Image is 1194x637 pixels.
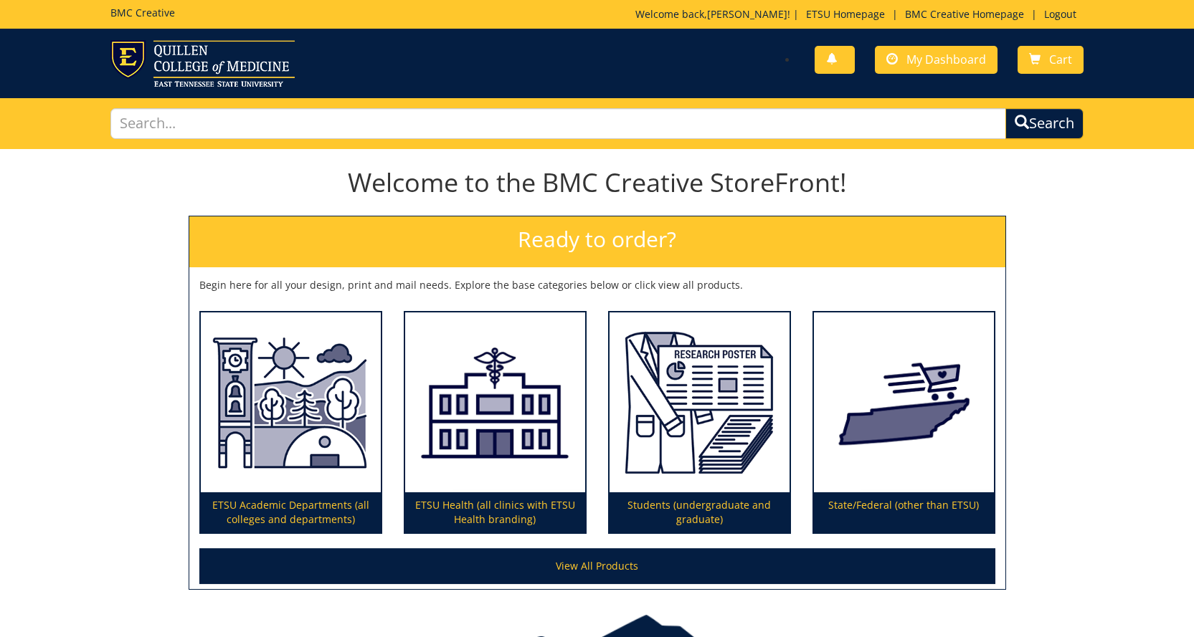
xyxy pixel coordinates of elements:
button: Search [1005,108,1084,139]
h1: Welcome to the BMC Creative StoreFront! [189,168,1006,197]
span: My Dashboard [906,52,986,67]
a: ETSU Health (all clinics with ETSU Health branding) [405,312,585,533]
img: ETSU Academic Departments (all colleges and departments) [201,312,381,493]
a: [PERSON_NAME] [707,7,787,21]
p: State/Federal (other than ETSU) [814,492,994,532]
img: State/Federal (other than ETSU) [814,312,994,493]
a: BMC Creative Homepage [898,7,1031,21]
input: Search... [110,108,1007,139]
img: ETSU Health (all clinics with ETSU Health branding) [405,312,585,493]
img: ETSU logo [110,40,295,87]
a: View All Products [199,548,995,584]
a: My Dashboard [875,46,998,74]
a: ETSU Academic Departments (all colleges and departments) [201,312,381,533]
h2: Ready to order? [189,216,1005,267]
p: Students (undergraduate and graduate) [610,492,790,532]
a: Students (undergraduate and graduate) [610,312,790,533]
h5: BMC Creative [110,7,175,18]
a: Logout [1037,7,1084,21]
a: ETSU Homepage [799,7,892,21]
img: Students (undergraduate and graduate) [610,312,790,493]
a: Cart [1018,46,1084,74]
p: ETSU Academic Departments (all colleges and departments) [201,492,381,532]
p: ETSU Health (all clinics with ETSU Health branding) [405,492,585,532]
a: State/Federal (other than ETSU) [814,312,994,533]
p: Welcome back, ! | | | [635,7,1084,21]
p: Begin here for all your design, print and mail needs. Explore the base categories below or click ... [199,278,995,292]
span: Cart [1049,52,1072,67]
